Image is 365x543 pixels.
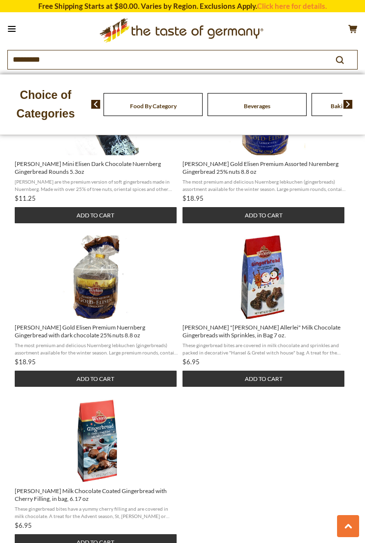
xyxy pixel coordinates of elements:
a: Wicklein Mini Elisen Dark Chocolate Nuernberg Gingerbread Rounds 5.3oz [15,72,180,223]
a: Beverages [244,102,270,110]
span: $6.95 [182,358,200,366]
button: Add to cart [15,207,177,223]
span: $18.95 [15,358,36,366]
span: [PERSON_NAME] Mini Elisen Dark Chocolate Nuernberg Gingerbread Rounds 5.3oz [15,160,178,176]
a: Click here for details. [257,1,327,10]
span: [PERSON_NAME] Milk Chocolate Coated Gingerbread with Cherry Filling, in bag, 6.17 oz [15,487,178,503]
img: previous arrow [91,100,101,109]
a: Wicklein Gold Elisen Premium Nuernberg Gingerbread with dark chocolate 25% nuts 8.8 oz [15,236,180,387]
img: Wicklein Milk Chocolate Coated Gingerbread with Cherry Filling, in bag, 6.17 oz [55,399,139,482]
a: Wicklein Gold Elisen Premium Assorted Nuremberg Gingerbread 25% nuts 8.8 oz [182,72,348,223]
span: $11.25 [15,194,36,202]
a: Food By Category [130,102,177,110]
img: next arrow [343,100,353,109]
span: These gingerbread bites have a yummy cherry filling and are covered in milk chocolate. A treat fo... [15,505,178,519]
span: $6.95 [15,521,32,529]
button: Add to cart [15,371,177,387]
button: Add to cart [182,371,344,387]
a: Wicklein [182,236,348,387]
span: $18.95 [182,194,204,202]
span: The most premium and delicious Nuernberg lebkuchen (gingerbreads) assortment available for the wi... [182,178,345,192]
span: [PERSON_NAME] "[PERSON_NAME] Allerlei" Milk Chocolate Gingerbreads with Sprinkles, in Bag 7 oz. [182,324,345,339]
span: [PERSON_NAME] Gold Elisen Premium Assorted Nuremberg Gingerbread 25% nuts 8.8 oz [182,160,345,176]
span: These gingerbread bites are covered in milk chocolate and sprinkles and packed in decorative "Han... [182,342,345,355]
button: Add to cart [182,207,344,223]
span: The most premium and delicious Nuernberg lebkuchen (gingerbreads) assortment available for the wi... [15,342,178,355]
span: [PERSON_NAME] Gold Elisen Premium Nuernberg Gingerbread with dark chocolate 25% nuts 8.8 oz [15,324,178,339]
span: [PERSON_NAME] are the premium version of soft gingerbreads made in Nuernberg. Made with over 25% ... [15,178,178,192]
